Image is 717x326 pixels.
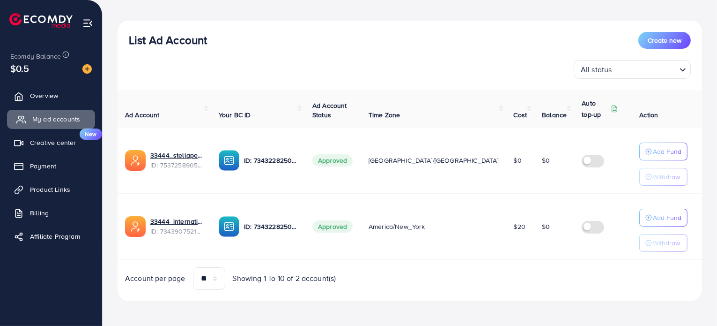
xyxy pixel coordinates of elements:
a: My ad accounts [7,110,95,129]
span: Showing 1 To 10 of 2 account(s) [233,273,336,284]
span: My ad accounts [32,114,80,124]
img: menu [82,18,93,29]
span: ID: 7537258905102336008 [150,160,204,170]
div: <span class='underline'>33444_international store_1709886724775</span></br>7343907521763442689 [150,217,204,236]
p: Add Fund [653,212,681,223]
p: ID: 7343228250975502337 [244,155,297,166]
span: New [80,129,102,140]
span: $0 [542,222,550,231]
button: Create new [638,32,691,49]
span: $0.5 [10,61,30,75]
span: Account per page [125,273,185,284]
a: Overview [7,86,95,105]
div: Search for option [574,60,691,79]
span: Cost [514,110,527,120]
span: Approved [312,154,353,167]
span: Affiliate Program [30,232,80,241]
span: $0 [542,156,550,165]
span: Creative center [30,138,76,147]
a: Payment [7,157,95,175]
span: Ad Account [125,110,160,120]
span: Your BC ID [219,110,251,120]
p: Add Fund [653,146,681,157]
span: Product Links [30,185,70,194]
button: Add Fund [639,209,687,227]
button: Add Fund [639,143,687,160]
iframe: Chat [677,284,710,319]
span: Action [639,110,658,120]
a: Affiliate Program [7,227,95,246]
img: image [82,64,92,74]
img: logo [9,13,73,28]
img: ic-ba-acc.ded83a64.svg [219,216,239,237]
p: Withdraw [653,171,680,182]
span: Create new [648,36,681,45]
span: ID: 7343907521763442689 [150,227,204,236]
img: ic-ads-acc.e4c84228.svg [125,150,146,171]
div: <span class='underline'>33444_stellapertel_1754904960783</span></br>7537258905102336008 [150,151,204,170]
span: Approved [312,220,353,233]
a: Product Links [7,180,95,199]
span: $0 [514,156,522,165]
span: [GEOGRAPHIC_DATA]/[GEOGRAPHIC_DATA] [369,156,499,165]
img: ic-ba-acc.ded83a64.svg [219,150,239,171]
span: All status [579,63,614,76]
a: Billing [7,204,95,222]
span: $20 [514,222,525,231]
img: ic-ads-acc.e4c84228.svg [125,216,146,237]
a: 33444_international store_1709886724775 [150,217,204,226]
span: Time Zone [369,110,400,120]
span: Billing [30,208,49,218]
span: America/New_York [369,222,425,231]
a: 33444_stellapertel_1754904960783 [150,151,204,160]
span: Balance [542,110,567,120]
input: Search for option [615,61,676,76]
p: ID: 7343228250975502337 [244,221,297,232]
span: Ecomdy Balance [10,52,61,61]
span: Overview [30,91,58,100]
span: Payment [30,161,56,171]
span: Ad Account Status [312,101,347,120]
a: Creative centerNew [7,133,95,152]
button: Withdraw [639,234,687,252]
h3: List Ad Account [129,33,207,47]
p: Withdraw [653,237,680,249]
button: Withdraw [639,168,687,186]
p: Auto top-up [582,98,609,120]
